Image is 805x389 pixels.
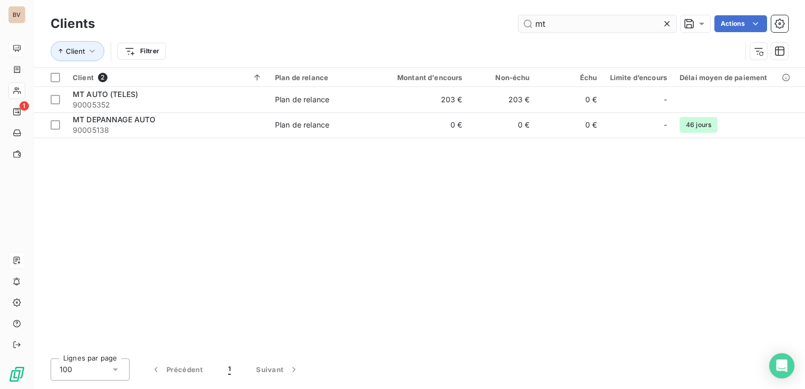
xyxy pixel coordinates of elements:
div: Échu [543,73,597,82]
button: Suivant [243,358,312,381]
span: 1 [19,101,29,111]
span: MT AUTO (TELES) [73,90,138,99]
button: 1 [215,358,243,381]
button: Actions [714,15,767,32]
div: Montant d'encours [385,73,463,82]
img: Logo LeanPay [8,366,25,383]
div: BV [8,6,25,23]
h3: Clients [51,14,95,33]
input: Rechercher [518,15,676,32]
td: 203 € [378,87,469,112]
div: Délai moyen de paiement [680,73,792,82]
button: Client [51,41,104,61]
div: Non-échu [475,73,530,82]
span: Client [73,73,94,82]
span: 2 [98,73,107,82]
span: MT DEPANNAGE AUTO [73,115,156,124]
td: 203 € [469,87,536,112]
td: 0 € [378,112,469,138]
span: 46 jours [680,117,718,133]
span: - [664,120,667,130]
button: Précédent [138,358,215,381]
div: Plan de relance [275,94,329,105]
span: 90005138 [73,125,262,135]
span: 90005352 [73,100,262,110]
button: Filtrer [117,43,166,60]
span: 1 [228,364,231,375]
td: 0 € [536,87,604,112]
span: 100 [60,364,72,375]
div: Limite d’encours [610,73,667,82]
span: - [664,94,667,105]
div: Open Intercom Messenger [769,353,794,378]
span: Client [66,47,85,55]
td: 0 € [536,112,604,138]
div: Plan de relance [275,73,372,82]
div: Plan de relance [275,120,329,130]
td: 0 € [469,112,536,138]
